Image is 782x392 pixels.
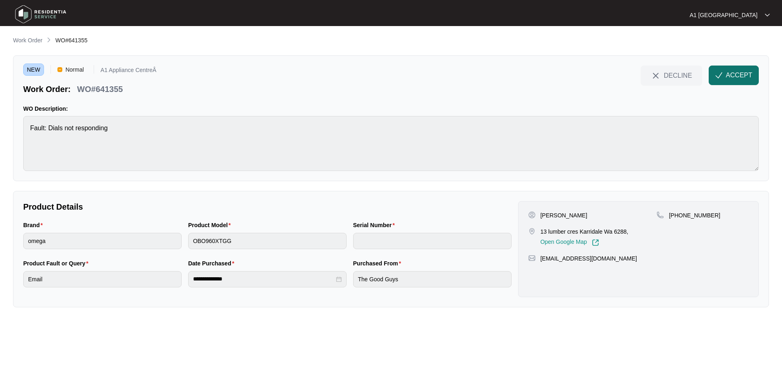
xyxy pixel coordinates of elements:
a: Work Order [11,36,44,45]
input: Purchased From [353,271,512,287]
img: map-pin [657,211,664,219]
label: Product Model [188,221,234,229]
img: map-pin [528,228,536,235]
input: Brand [23,233,182,249]
span: ACCEPT [726,70,752,80]
p: A1 [GEOGRAPHIC_DATA] [690,11,758,19]
p: Product Details [23,201,512,212]
a: Open Google Map [540,239,599,246]
span: WO#641355 [55,37,88,44]
label: Product Fault or Query [23,259,92,267]
p: WO#641355 [77,83,123,95]
span: DECLINE [664,71,692,80]
label: Brand [23,221,46,229]
img: dropdown arrow [765,13,770,17]
span: Normal [62,64,87,76]
img: map-pin [528,254,536,262]
img: chevron-right [46,37,52,43]
img: Vercel Logo [57,67,62,72]
label: Purchased From [353,259,404,267]
label: Serial Number [353,221,398,229]
p: [PHONE_NUMBER] [669,211,720,219]
input: Serial Number [353,233,512,249]
img: Link-External [592,239,599,246]
p: [PERSON_NAME] [540,211,587,219]
p: Work Order [13,36,42,44]
img: user-pin [528,211,536,219]
input: Product Model [188,233,347,249]
input: Date Purchased [193,275,334,283]
textarea: Fault: Dials not responding [23,116,759,171]
p: 13 lumber cres Karridale Wa 6288, [540,228,628,236]
p: Work Order: [23,83,70,95]
button: check-IconACCEPT [709,66,759,85]
img: check-Icon [715,72,723,79]
button: close-IconDECLINE [641,66,702,85]
input: Product Fault or Query [23,271,182,287]
img: residentia service logo [12,2,69,26]
p: [EMAIL_ADDRESS][DOMAIN_NAME] [540,254,637,263]
span: NEW [23,64,44,76]
p: WO Description: [23,105,759,113]
label: Date Purchased [188,259,237,267]
p: A1 Appliance CentreÂ [101,67,156,76]
img: close-Icon [651,71,661,81]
